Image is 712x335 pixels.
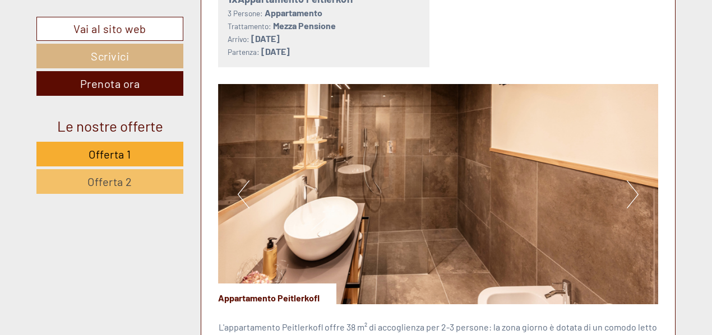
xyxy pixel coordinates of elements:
[218,283,336,305] div: Appartamento Peitlerkofl
[36,115,183,136] div: Le nostre offerte
[89,147,131,161] span: Offerta 1
[228,8,263,18] small: 3 Persone:
[228,47,260,57] small: Partenza:
[228,21,271,31] small: Trattamento:
[218,84,659,304] img: image
[87,175,132,188] span: Offerta 2
[36,17,183,41] a: Vai al sito web
[8,30,172,64] div: Buon giorno, come possiamo aiutarla?
[200,8,241,27] div: [DATE]
[36,71,183,96] a: Prenota ora
[261,46,290,57] b: [DATE]
[17,54,166,62] small: 10:43
[265,7,322,18] b: Appartamento
[228,34,249,44] small: Arrivo:
[273,20,336,31] b: Mezza Pensione
[17,32,166,41] div: Appartements & Wellness [PERSON_NAME]
[382,290,441,315] button: Invia
[627,180,639,208] button: Next
[36,44,183,68] a: Scrivici
[251,33,280,44] b: [DATE]
[238,180,249,208] button: Previous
